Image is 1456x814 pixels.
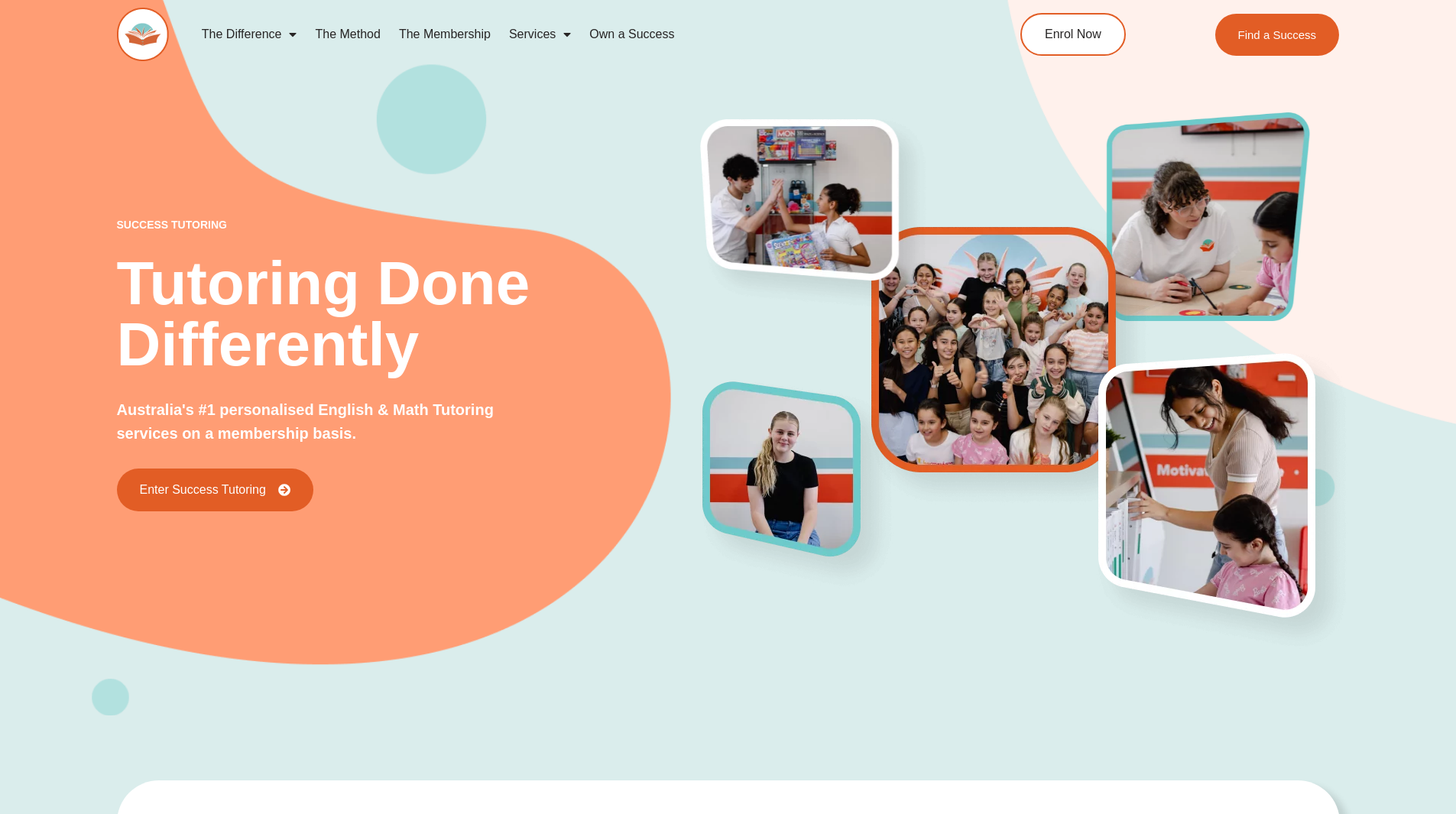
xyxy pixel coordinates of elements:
a: Own a Success [580,17,683,52]
a: The Method [306,17,389,52]
span: Find a Success [1238,29,1317,41]
span: Enrol Now [1045,28,1101,41]
a: The Membership [390,17,500,52]
nav: Menu [193,17,951,52]
a: Enrol Now [1020,13,1126,56]
a: Services [500,17,580,52]
p: success tutoring [117,219,704,230]
h2: Tutoring Done Differently [117,253,704,375]
span: Enter Success Tutoring [140,484,266,496]
a: The Difference [193,17,306,52]
a: Find a Success [1215,14,1340,56]
p: Australia's #1 personalised English & Math Tutoring services on a membership basis. [117,398,546,446]
a: Enter Success Tutoring [117,469,313,511]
